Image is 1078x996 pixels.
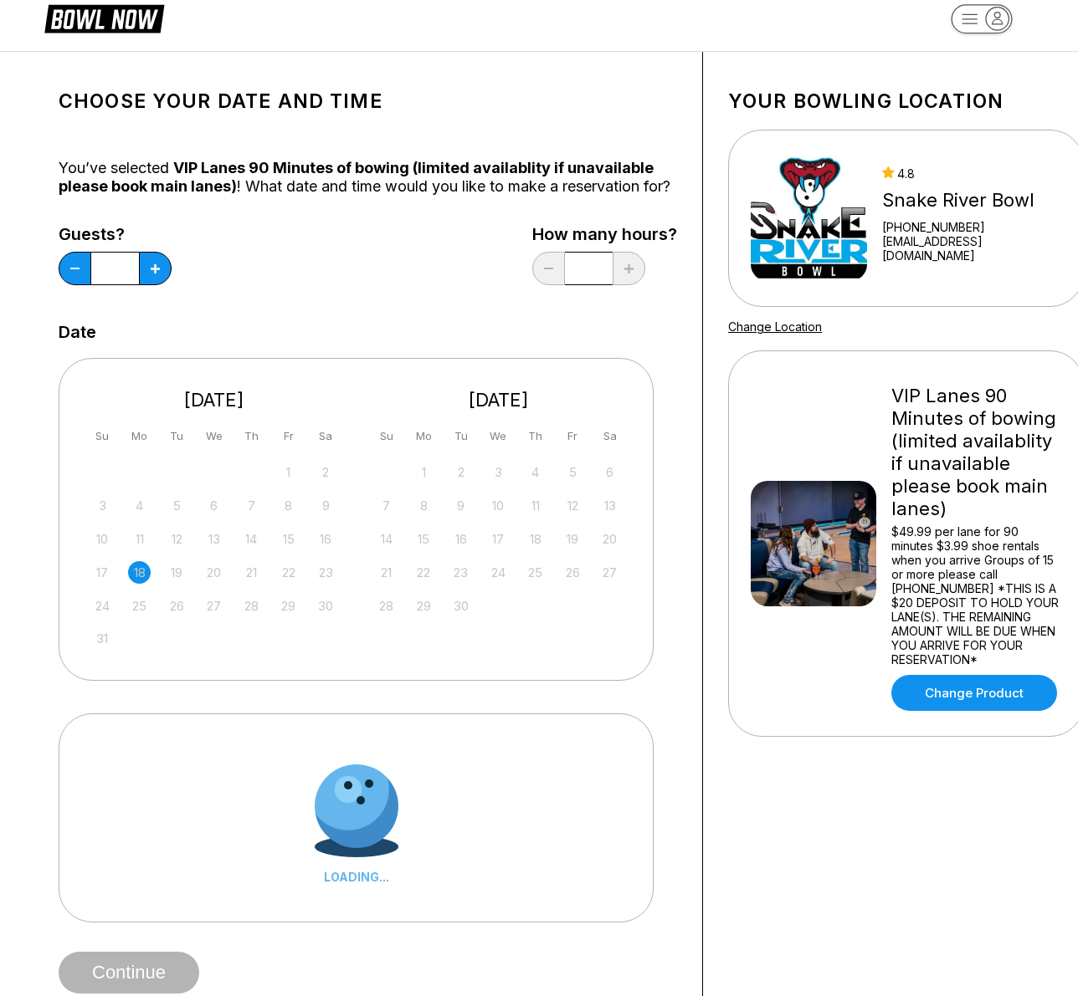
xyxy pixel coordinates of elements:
div: Not available Sunday, August 10th, 2025 [91,528,114,550]
div: Not available Wednesday, August 6th, 2025 [203,494,225,517]
div: [DATE] [85,389,344,411]
label: Guests? [59,225,172,243]
div: Not available Tuesday, September 9th, 2025 [449,494,472,517]
div: Not available Saturday, September 27th, 2025 [598,561,621,584]
div: Su [375,425,398,447]
div: Not available Wednesday, September 10th, 2025 [487,494,510,517]
div: You’ve selected ! What date and time would you like to make a reservation for? [59,159,677,196]
div: Snake River Bowl [882,189,1061,212]
div: Not available Monday, August 4th, 2025 [128,494,151,517]
div: Not available Friday, September 19th, 2025 [562,528,584,550]
div: Not available Thursday, August 21st, 2025 [240,561,263,584]
div: Not available Tuesday, September 23rd, 2025 [449,561,472,584]
div: Not available Tuesday, August 12th, 2025 [166,528,188,550]
div: Not available Monday, September 1st, 2025 [413,461,435,483]
div: Not available Saturday, August 2nd, 2025 [315,461,337,483]
div: Not available Wednesday, August 13th, 2025 [203,528,225,550]
div: Not available Monday, August 25th, 2025 [128,595,151,617]
div: 4.8 [882,166,1061,181]
a: Change Location [728,319,822,334]
div: Not available Saturday, August 23rd, 2025 [315,561,337,584]
div: [PHONE_NUMBER] [882,220,1061,234]
div: Sa [598,425,621,447]
div: Not available Friday, August 15th, 2025 [277,528,300,550]
div: Not available Saturday, August 16th, 2025 [315,528,337,550]
div: Not available Tuesday, September 2nd, 2025 [449,461,472,483]
div: Not available Sunday, September 28th, 2025 [375,595,398,617]
div: Th [240,425,263,447]
div: Th [524,425,547,447]
div: Not available Monday, August 18th, 2025 [128,561,151,584]
div: Tu [449,425,472,447]
div: Not available Saturday, August 9th, 2025 [315,494,337,517]
div: Not available Wednesday, September 24th, 2025 [487,561,510,584]
div: LOADING... [315,870,398,884]
label: How many hours? [532,225,677,243]
div: Not available Saturday, August 30th, 2025 [315,595,337,617]
div: Not available Monday, September 8th, 2025 [413,494,435,517]
div: Mo [413,425,435,447]
a: [EMAIL_ADDRESS][DOMAIN_NAME] [882,234,1061,263]
div: VIP Lanes 90 Minutes of bowing (limited availablity if unavailable please book main lanes) [891,385,1061,520]
div: Not available Thursday, September 18th, 2025 [524,528,547,550]
div: Not available Wednesday, September 17th, 2025 [487,528,510,550]
div: Not available Thursday, September 4th, 2025 [524,461,547,483]
div: Not available Monday, September 22nd, 2025 [413,561,435,584]
div: Not available Thursday, August 14th, 2025 [240,528,263,550]
div: Su [91,425,114,447]
div: Not available Wednesday, September 3rd, 2025 [487,461,510,483]
div: Not available Saturday, September 6th, 2025 [598,461,621,483]
div: Not available Friday, August 1st, 2025 [277,461,300,483]
div: Fr [562,425,584,447]
div: Not available Wednesday, August 20th, 2025 [203,561,225,584]
div: month 2025-08 [89,459,340,651]
div: Not available Sunday, August 3rd, 2025 [91,494,114,517]
div: Not available Tuesday, August 19th, 2025 [166,561,188,584]
div: [DATE] [369,389,629,411]
div: Not available Sunday, August 31st, 2025 [91,627,114,650]
div: Not available Saturday, September 20th, 2025 [598,528,621,550]
div: Not available Thursday, August 7th, 2025 [240,494,263,517]
div: Not available Saturday, September 13th, 2025 [598,494,621,517]
div: Not available Tuesday, August 26th, 2025 [166,595,188,617]
div: Not available Tuesday, September 30th, 2025 [449,595,472,617]
h1: Choose your Date and time [59,89,677,113]
img: VIP Lanes 90 Minutes of bowing (limited availablity if unavailable please book main lanes) [751,481,876,606]
div: Not available Sunday, September 14th, 2025 [375,528,398,550]
div: Not available Thursday, August 28th, 2025 [240,595,263,617]
div: Not available Friday, September 5th, 2025 [562,461,584,483]
div: Mo [128,425,151,447]
div: Not available Tuesday, August 5th, 2025 [166,494,188,517]
div: Not available Tuesday, September 16th, 2025 [449,528,472,550]
div: Not available Wednesday, August 27th, 2025 [203,595,225,617]
div: Not available Friday, September 26th, 2025 [562,561,584,584]
div: Not available Monday, August 11th, 2025 [128,528,151,550]
div: month 2025-09 [373,459,624,617]
div: $49.99 per lane for 90 minutes $3.99 shoe rentals when you arrive Groups of 15 or more please cal... [891,524,1061,667]
div: Tu [166,425,188,447]
div: We [487,425,510,447]
div: Not available Sunday, September 21st, 2025 [375,561,398,584]
div: Fr [277,425,300,447]
label: Date [59,323,96,341]
div: Not available Friday, August 22nd, 2025 [277,561,300,584]
img: Snake River Bowl [751,156,867,281]
div: Not available Sunday, September 7th, 2025 [375,494,398,517]
div: We [203,425,225,447]
div: Not available Friday, September 12th, 2025 [562,494,584,517]
div: Not available Thursday, September 11th, 2025 [524,494,547,517]
div: Not available Monday, September 15th, 2025 [413,528,435,550]
div: Not available Sunday, August 17th, 2025 [91,561,114,584]
a: Change Product [891,675,1057,711]
div: Not available Friday, August 29th, 2025 [277,595,300,617]
div: Sa [315,425,337,447]
div: Not available Monday, September 29th, 2025 [413,595,435,617]
span: VIP Lanes 90 Minutes of bowing (limited availablity if unavailable please book main lanes) [59,159,654,195]
div: Not available Friday, August 8th, 2025 [277,494,300,517]
div: Not available Thursday, September 25th, 2025 [524,561,547,584]
div: Not available Sunday, August 24th, 2025 [91,595,114,617]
